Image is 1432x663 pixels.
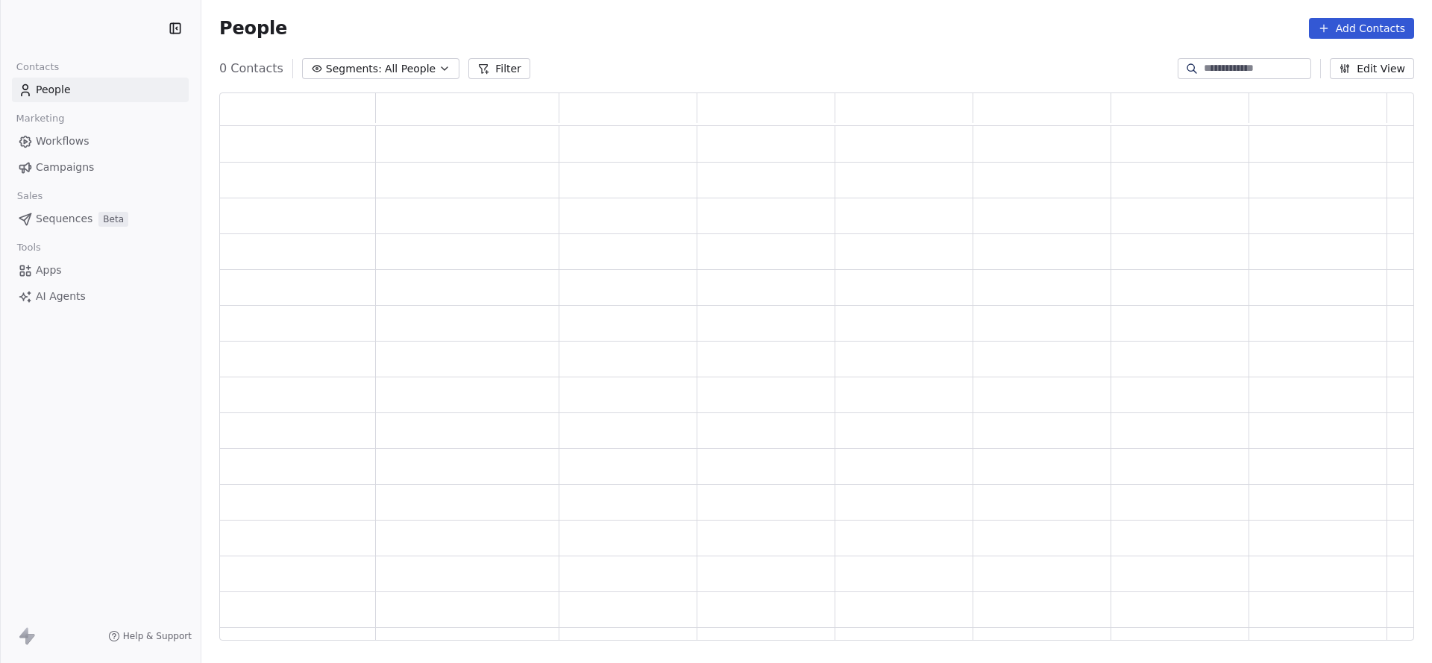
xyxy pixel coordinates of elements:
a: Campaigns [12,155,189,180]
button: Add Contacts [1309,18,1414,39]
span: People [36,82,71,98]
a: AI Agents [12,284,189,309]
span: Marketing [10,107,71,130]
a: SequencesBeta [12,207,189,231]
span: AI Agents [36,289,86,304]
span: All People [385,61,436,77]
span: Contacts [10,56,66,78]
span: Segments: [326,61,382,77]
a: Apps [12,258,189,283]
span: 0 Contacts [219,60,283,78]
span: People [219,17,287,40]
button: Filter [468,58,530,79]
a: People [12,78,189,102]
span: Campaigns [36,160,94,175]
a: Workflows [12,129,189,154]
span: Help & Support [123,630,192,642]
span: Apps [36,263,62,278]
span: Beta [98,212,128,227]
span: Tools [10,236,47,259]
span: Sequences [36,211,92,227]
span: Workflows [36,133,89,149]
span: Sales [10,185,49,207]
button: Edit View [1330,58,1414,79]
a: Help & Support [108,630,192,642]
